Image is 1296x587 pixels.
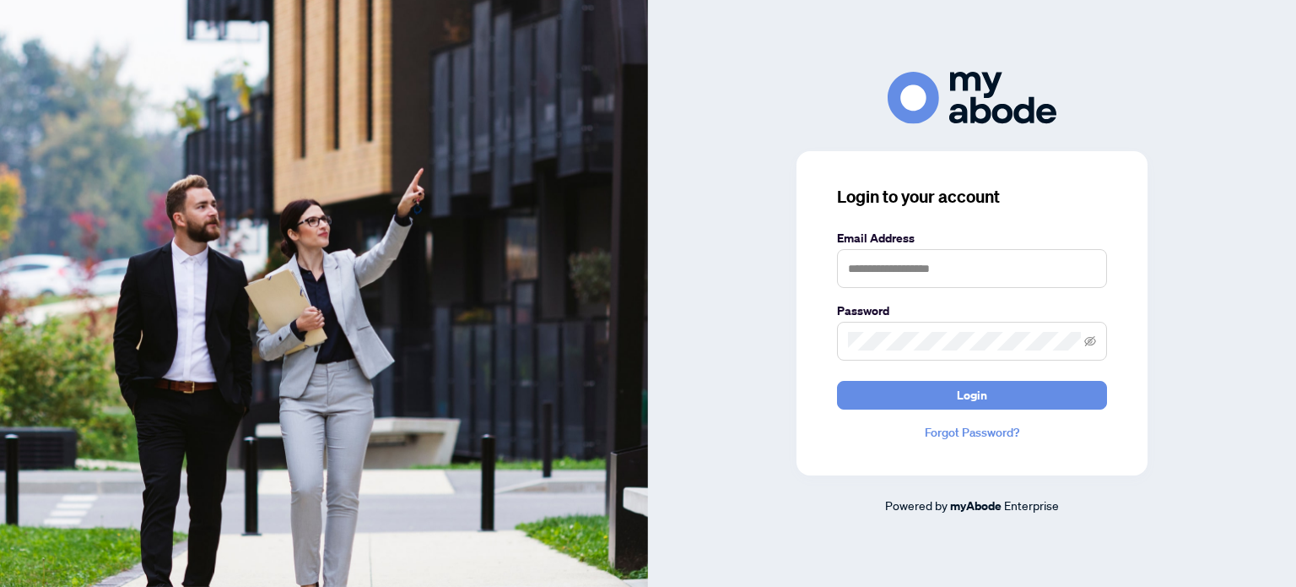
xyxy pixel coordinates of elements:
[837,423,1107,442] a: Forgot Password?
[837,185,1107,209] h3: Login to your account
[837,381,1107,410] button: Login
[885,497,948,513] span: Powered by
[837,229,1107,247] label: Email Address
[1004,497,1059,513] span: Enterprise
[950,497,1002,515] a: myAbode
[888,72,1056,123] img: ma-logo
[957,382,987,409] span: Login
[837,302,1107,320] label: Password
[1084,335,1096,347] span: eye-invisible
